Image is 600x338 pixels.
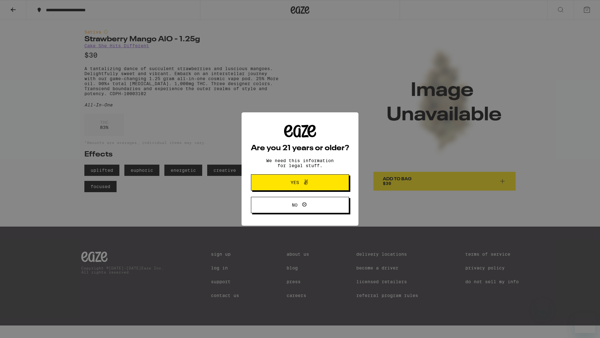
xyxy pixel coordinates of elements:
iframe: Close message [536,298,549,310]
h2: Are you 21 years or older? [251,145,349,152]
button: No [251,197,349,213]
span: No [292,203,297,207]
iframe: Button to launch messaging window [575,313,595,333]
button: Yes [251,174,349,191]
p: We need this information for legal stuff. [261,158,339,168]
span: Yes [291,180,299,185]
